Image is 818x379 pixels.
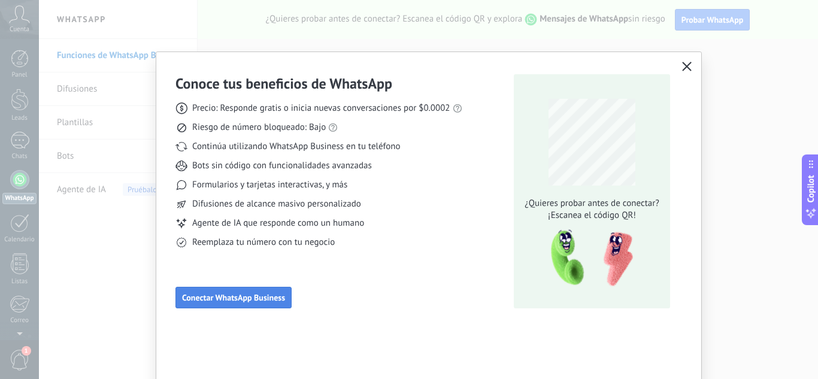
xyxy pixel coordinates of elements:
[192,141,400,153] span: Continúa utilizando WhatsApp Business en tu teléfono
[175,287,292,308] button: Conectar WhatsApp Business
[192,102,450,114] span: Precio: Responde gratis o inicia nuevas conversaciones por $0.0002
[192,237,335,248] span: Reemplaza tu número con tu negocio
[522,210,663,222] span: ¡Escanea el código QR!
[522,198,663,210] span: ¿Quieres probar antes de conectar?
[192,122,326,134] span: Riesgo de número bloqueado: Bajo
[192,179,347,191] span: Formularios y tarjetas interactivas, y más
[805,175,817,202] span: Copilot
[192,160,372,172] span: Bots sin código con funcionalidades avanzadas
[175,74,392,93] h3: Conoce tus beneficios de WhatsApp
[182,293,285,302] span: Conectar WhatsApp Business
[192,198,361,210] span: Difusiones de alcance masivo personalizado
[541,226,635,290] img: qr-pic-1x.png
[192,217,364,229] span: Agente de IA que responde como un humano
